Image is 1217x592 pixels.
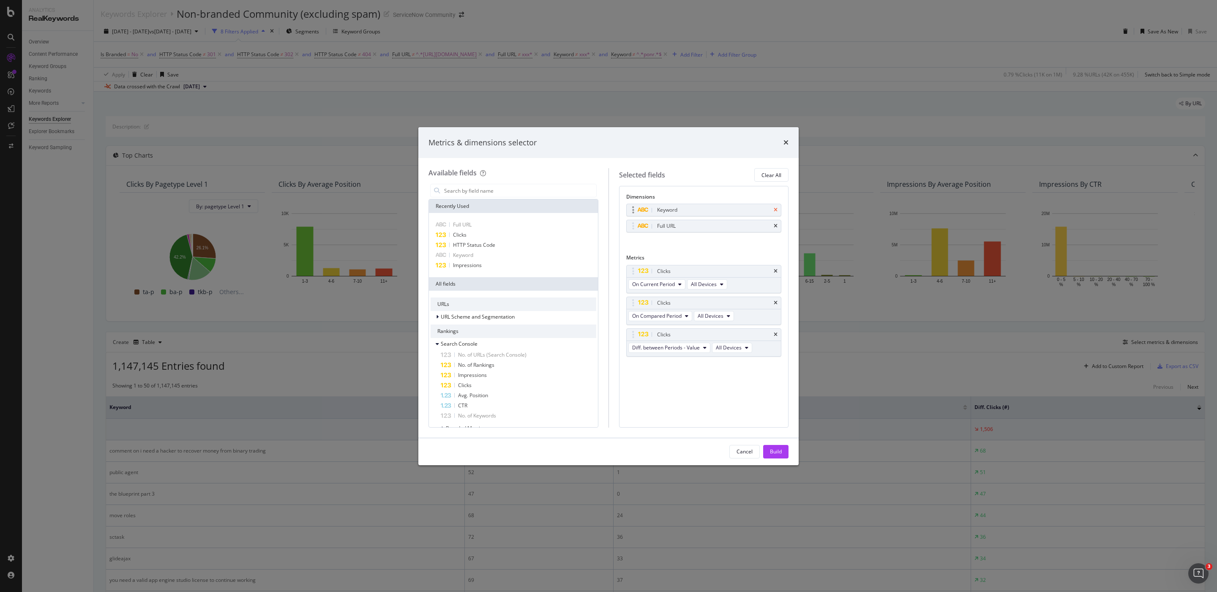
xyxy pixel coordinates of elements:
span: Impressions [458,371,487,379]
div: times [774,269,778,274]
div: Cancel [737,448,753,455]
span: Diff. between Periods - Value [632,344,700,351]
span: All Devices [716,344,742,351]
span: No. of Rankings [458,361,494,368]
div: All fields [429,277,598,291]
span: On Current Period [632,281,675,288]
span: URL Scheme and Segmentation [441,313,515,320]
span: Clicks [458,382,472,389]
span: Full URL [453,221,472,228]
span: Clicks [453,231,467,238]
span: Impressions [453,262,482,269]
div: Clicks [657,267,671,276]
div: ClickstimesDiff. between Periods - ValueAll Devices [626,328,782,357]
div: Build [770,448,782,455]
div: Recently Used [429,199,598,213]
input: Search by field name [443,184,596,197]
span: Keyword [453,251,473,259]
div: Clicks [657,330,671,339]
div: Metrics [626,254,782,265]
span: No. of Keywords [458,412,496,419]
div: times [774,300,778,306]
div: times [774,207,778,213]
div: times [774,332,778,337]
div: Clear All [761,172,781,179]
div: Keywordtimes [626,204,782,216]
span: HTTP Status Code [453,241,495,248]
span: On Compared Period [632,312,682,319]
button: On Current Period [628,279,685,289]
button: Build [763,445,789,458]
button: All Devices [712,343,752,353]
div: ClickstimesOn Current PeriodAll Devices [626,265,782,293]
iframe: Intercom live chat [1188,563,1209,584]
button: Cancel [729,445,760,458]
span: All Devices [691,281,717,288]
div: ClickstimesOn Compared PeriodAll Devices [626,297,782,325]
button: Clear All [754,168,789,182]
div: Selected fields [619,170,665,180]
div: Full URL [657,222,676,230]
button: On Compared Period [628,311,692,321]
div: modal [418,127,799,465]
div: times [783,137,789,148]
span: No. of URLs (Search Console) [458,351,527,358]
div: URLs [431,297,596,311]
span: Avg. Position [458,392,488,399]
div: Available fields [428,168,477,177]
span: 3 [1206,563,1212,570]
div: Metrics & dimensions selector [428,137,537,148]
span: CTR [458,402,467,409]
div: Clicks [657,299,671,307]
button: All Devices [694,311,734,321]
button: All Devices [687,279,727,289]
div: Keyword [657,206,677,214]
span: Search Console [441,340,478,347]
button: Diff. between Periods - Value [628,343,710,353]
span: All Devices [698,312,723,319]
div: times [774,224,778,229]
div: Rankings [431,325,596,338]
span: Branded Metrics [446,425,485,432]
div: Dimensions [626,193,782,204]
div: Full URLtimes [626,220,782,232]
